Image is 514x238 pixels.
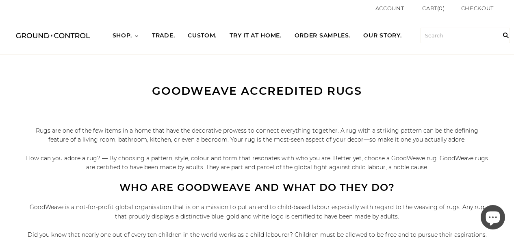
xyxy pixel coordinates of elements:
[363,32,401,40] span: OUR STORY.
[152,32,175,40] span: TRADE.
[421,28,510,43] input: Search
[357,24,408,47] a: OUR STORY.
[230,32,282,40] span: TRY IT AT HOME.
[478,205,507,231] inbox-online-store-chat: Shopify online store chat
[295,32,351,40] span: ORDER SAMPLES.
[223,24,288,47] a: TRY IT AT HOME.
[181,24,223,47] a: CUSTOM.
[152,84,362,98] span: GOODWEAVE ACCREDITED RUGS
[422,5,437,11] span: Cart
[26,203,489,221] p: GoodWeave is a not-for-profit global organisation that is on a mission to put an end to child-bas...
[26,181,489,194] h2: Who Are GoodWeave and What Do They Do?
[113,32,132,40] span: SHOP.
[498,17,514,54] input: Search
[439,5,443,11] span: 0
[188,32,217,40] span: CUSTOM.
[26,154,489,172] p: How can you adore a rug? — By choosing a pattern, style, colour and form that resonates with who ...
[288,24,357,47] a: ORDER SAMPLES.
[145,24,181,47] a: TRADE.
[422,4,445,13] a: Cart(0)
[375,5,404,11] a: Account
[26,126,489,145] p: Rugs are one of the few items in a home that have the decorative prowess to connect everything to...
[106,24,146,47] a: SHOP.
